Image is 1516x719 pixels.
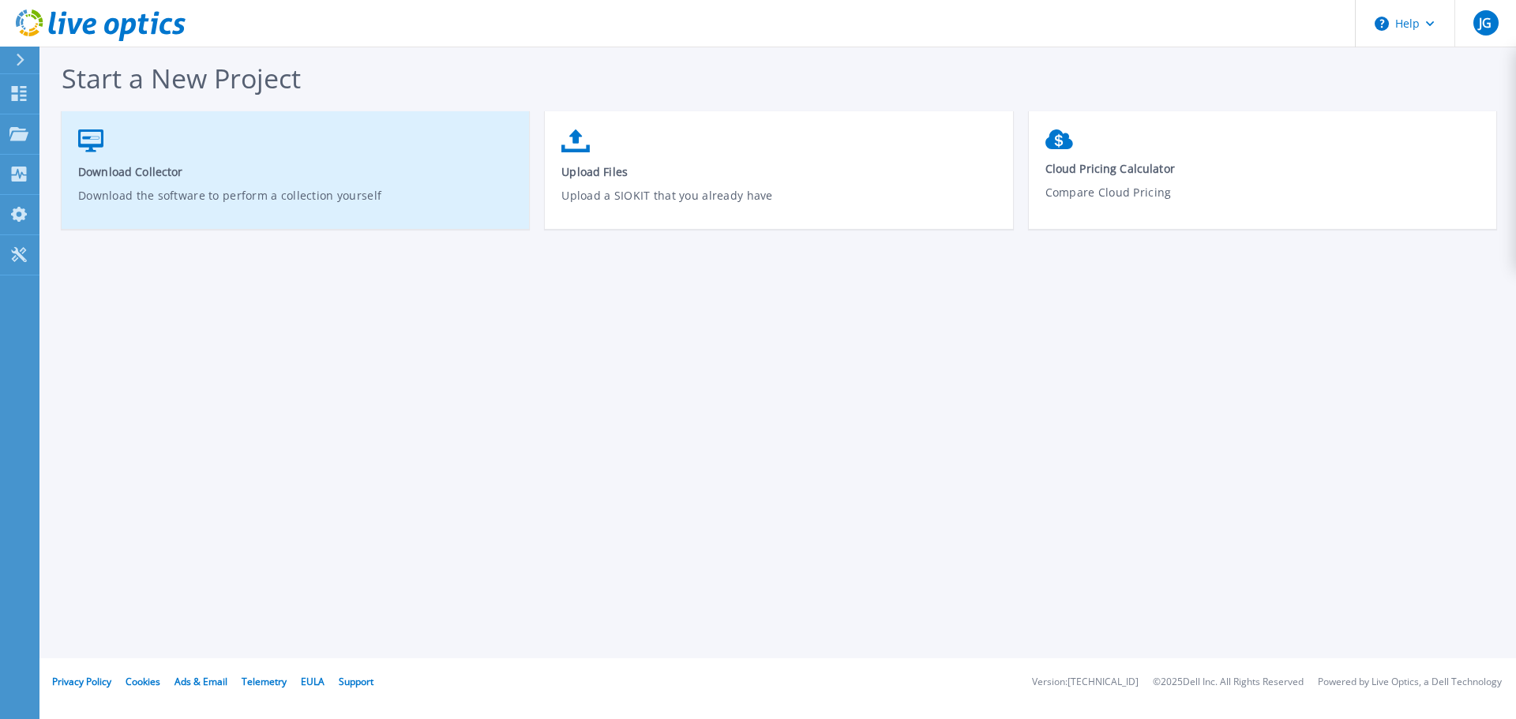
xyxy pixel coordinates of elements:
p: Download the software to perform a collection yourself [78,187,513,223]
a: EULA [301,675,325,688]
a: Support [339,675,373,688]
a: Ads & Email [174,675,227,688]
span: Start a New Project [62,60,301,96]
a: Cookies [126,675,160,688]
span: Upload Files [561,164,996,179]
a: Upload FilesUpload a SIOKIT that you already have [545,122,1012,234]
li: © 2025 Dell Inc. All Rights Reserved [1153,677,1304,687]
span: Cloud Pricing Calculator [1045,161,1480,176]
a: Telemetry [242,675,287,688]
span: Download Collector [78,164,513,179]
p: Upload a SIOKIT that you already have [561,187,996,223]
p: Compare Cloud Pricing [1045,184,1480,220]
span: JG [1479,17,1492,29]
a: Cloud Pricing CalculatorCompare Cloud Pricing [1029,122,1496,232]
li: Version: [TECHNICAL_ID] [1032,677,1139,687]
a: Privacy Policy [52,675,111,688]
li: Powered by Live Optics, a Dell Technology [1318,677,1502,687]
a: Download CollectorDownload the software to perform a collection yourself [62,122,529,234]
